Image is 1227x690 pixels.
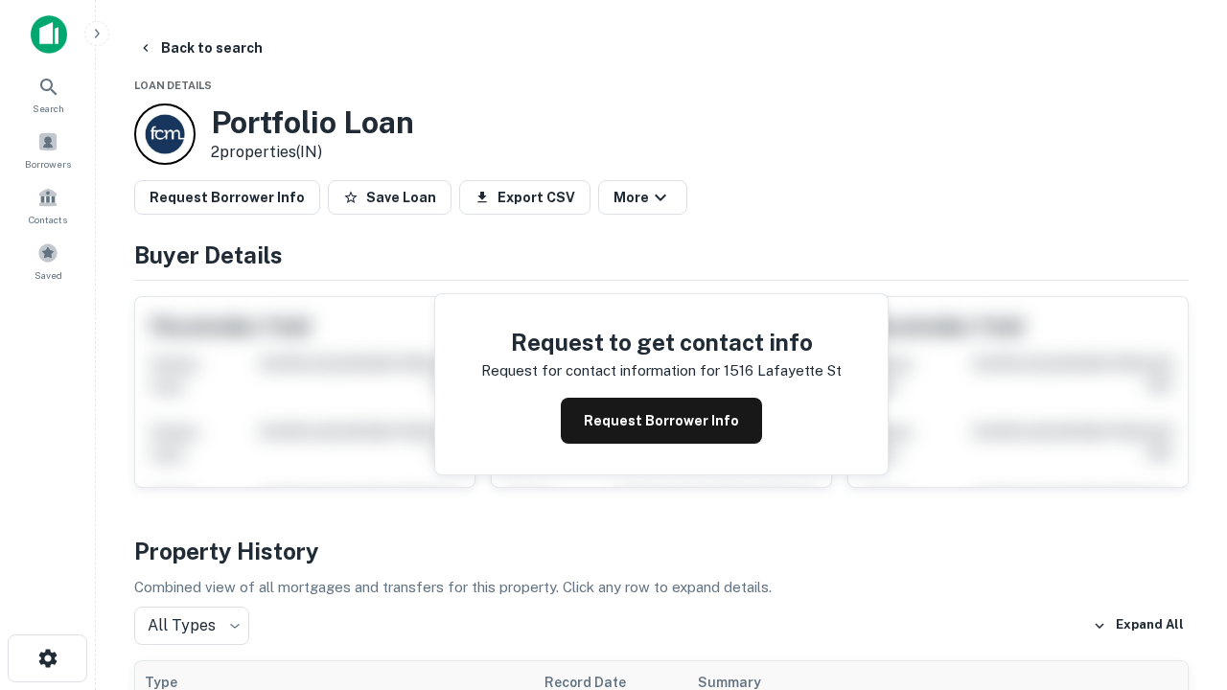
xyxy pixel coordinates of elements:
p: 1516 lafayette st [724,359,842,382]
button: Request Borrower Info [134,180,320,215]
h4: Property History [134,534,1189,568]
button: Back to search [130,31,270,65]
span: Loan Details [134,80,212,91]
span: Borrowers [25,156,71,172]
p: Combined view of all mortgages and transfers for this property. Click any row to expand details. [134,576,1189,599]
span: Saved [35,267,62,283]
button: More [598,180,687,215]
h3: Portfolio Loan [211,104,414,141]
iframe: Chat Widget [1131,475,1227,567]
img: capitalize-icon.png [31,15,67,54]
button: Save Loan [328,180,451,215]
div: All Types [134,607,249,645]
span: Search [33,101,64,116]
a: Saved [6,235,90,287]
a: Search [6,68,90,120]
a: Borrowers [6,124,90,175]
h4: Buyer Details [134,238,1189,272]
a: Contacts [6,179,90,231]
p: 2 properties (IN) [211,141,414,164]
h4: Request to get contact info [481,325,842,359]
button: Export CSV [459,180,590,215]
span: Contacts [29,212,67,227]
button: Request Borrower Info [561,398,762,444]
p: Request for contact information for [481,359,720,382]
button: Expand All [1088,611,1189,640]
